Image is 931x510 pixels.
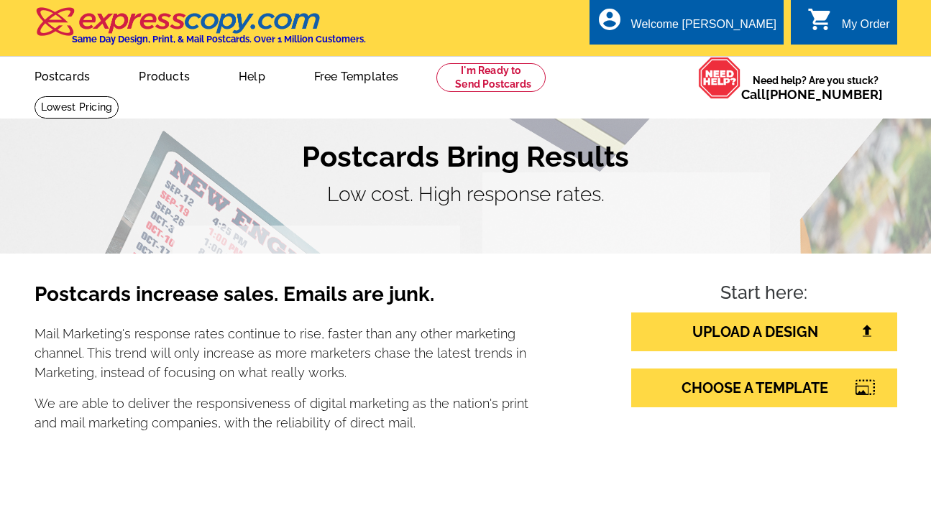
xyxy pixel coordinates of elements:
[741,87,883,102] span: Call
[35,139,897,174] h1: Postcards Bring Results
[35,324,529,382] p: Mail Marketing's response rates continue to rise, faster than any other marketing channel. This t...
[35,180,897,210] p: Low cost. High response rates.
[766,87,883,102] a: [PHONE_NUMBER]
[72,34,366,45] h4: Same Day Design, Print, & Mail Postcards. Over 1 Million Customers.
[291,58,422,92] a: Free Templates
[35,282,529,318] h3: Postcards increase sales. Emails are junk.
[216,58,288,92] a: Help
[12,58,114,92] a: Postcards
[631,312,897,351] a: UPLOAD A DESIGN
[807,6,833,32] i: shopping_cart
[807,16,890,34] a: shopping_cart My Order
[842,18,890,38] div: My Order
[631,368,897,407] a: CHOOSE A TEMPLATE
[597,6,623,32] i: account_circle
[631,282,897,307] h4: Start here:
[35,17,366,45] a: Same Day Design, Print, & Mail Postcards. Over 1 Million Customers.
[741,73,890,102] span: Need help? Are you stuck?
[698,57,741,99] img: help
[116,58,213,92] a: Products
[631,18,776,38] div: Welcome [PERSON_NAME]
[35,394,529,432] p: We are able to deliver the responsiveness of digital marketing as the nation's print and mail mar...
